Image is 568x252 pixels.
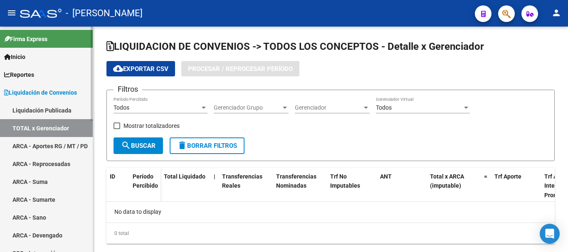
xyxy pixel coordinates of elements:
[327,168,377,204] datatable-header-cell: Trf No Imputables
[214,104,281,111] span: Gerenciador Grupo
[106,168,129,203] datatable-header-cell: ID
[4,52,25,61] span: Inicio
[177,142,237,149] span: Borrar Filtros
[4,34,47,44] span: Firma Express
[133,173,158,189] span: Período Percibido
[114,137,163,154] button: Buscar
[106,61,175,76] button: Exportar CSV
[121,140,131,150] mat-icon: search
[106,223,555,244] div: 0 total
[129,168,161,203] datatable-header-cell: Período Percibido
[222,173,262,189] span: Transferencias Reales
[484,173,487,180] span: =
[164,173,205,180] span: Total Liquidado
[110,173,115,180] span: ID
[330,173,360,189] span: Trf No Imputables
[181,61,299,76] button: Procesar / Reprocesar período
[177,140,187,150] mat-icon: delete
[161,168,210,204] datatable-header-cell: Total Liquidado
[66,4,143,22] span: - [PERSON_NAME]
[540,224,560,244] div: Open Intercom Messenger
[106,41,484,52] span: LIQUIDACION DE CONVENIOS -> TODOS LOS CONCEPTOS - Detalle x Gerenciador
[4,70,34,79] span: Reportes
[380,173,392,180] span: ANT
[491,168,541,204] datatable-header-cell: Trf Aporte
[210,168,219,204] datatable-header-cell: |
[430,173,464,189] span: Total x ARCA (imputable)
[170,137,244,154] button: Borrar Filtros
[114,104,129,111] span: Todos
[494,173,521,180] span: Trf Aporte
[7,8,17,18] mat-icon: menu
[106,202,555,223] div: No data to display
[114,83,142,95] h3: Filtros
[295,104,362,111] span: Gerenciador
[113,65,168,73] span: Exportar CSV
[219,168,273,204] datatable-header-cell: Transferencias Reales
[123,121,180,131] span: Mostrar totalizadores
[276,173,316,189] span: Transferencias Nominadas
[427,168,481,204] datatable-header-cell: Total x ARCA (imputable)
[188,65,293,73] span: Procesar / Reprocesar período
[273,168,327,204] datatable-header-cell: Transferencias Nominadas
[377,168,427,204] datatable-header-cell: ANT
[481,168,491,204] datatable-header-cell: =
[214,173,215,180] span: |
[121,142,156,149] span: Buscar
[376,104,392,111] span: Todos
[551,8,561,18] mat-icon: person
[113,64,123,73] mat-icon: cloud_download
[4,88,77,97] span: Liquidación de Convenios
